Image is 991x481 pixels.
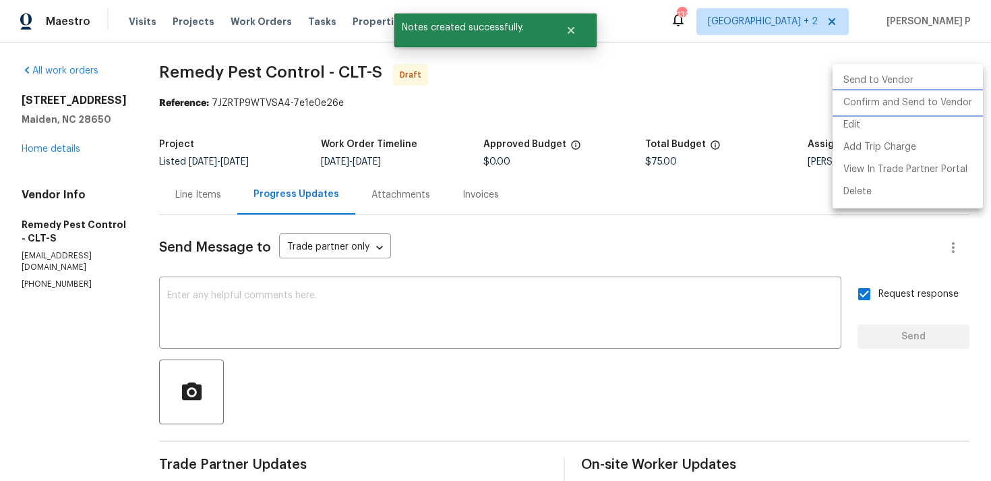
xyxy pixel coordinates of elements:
[833,114,983,136] li: Edit
[833,92,983,114] li: Confirm and Send to Vendor
[833,159,983,181] li: View In Trade Partner Portal
[833,136,983,159] li: Add Trip Charge
[833,69,983,92] li: Send to Vendor
[833,181,983,203] li: Delete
